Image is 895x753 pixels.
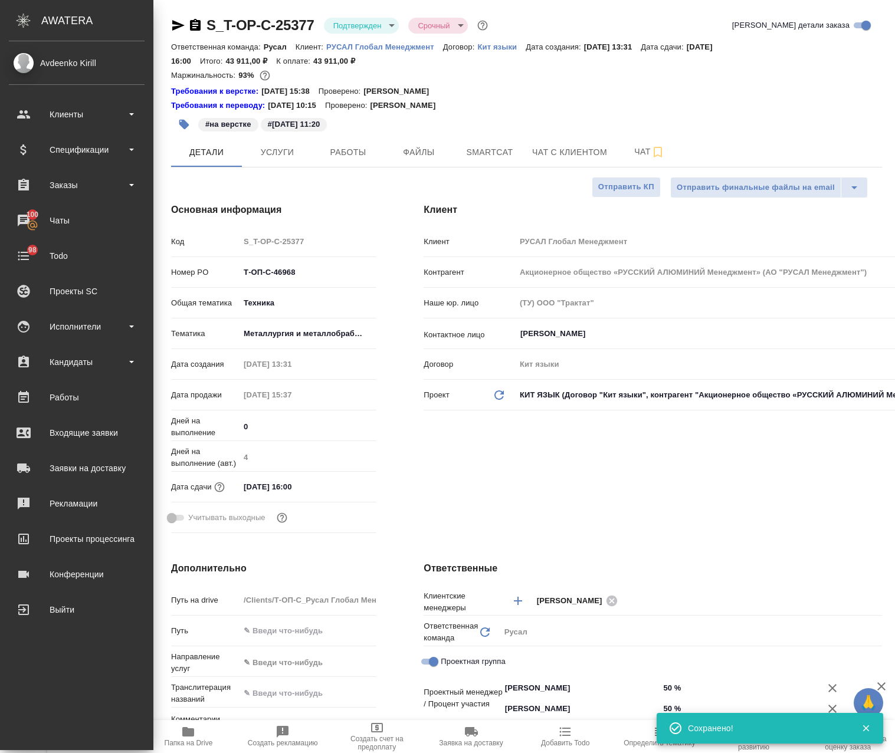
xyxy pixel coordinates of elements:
span: Добавить Todo [541,739,589,747]
p: #на верстке [205,119,251,130]
span: 100 [19,209,46,221]
input: ✎ Введи что-нибудь [240,478,343,495]
button: Отправить КП [592,177,661,198]
span: Папка на Drive [165,739,213,747]
span: Файлы [391,145,447,160]
p: Контрагент [424,267,516,278]
span: Работы [320,145,376,160]
p: Тематика [171,328,240,340]
p: К оплате: [276,57,313,65]
p: [DATE] 13:31 [584,42,641,51]
span: 🙏 [858,690,878,715]
span: Чат с клиентом [532,145,607,160]
p: РУСАЛ Глобал Менеджмент [326,42,443,51]
p: Проверено: [325,100,371,111]
p: Русал [264,42,296,51]
input: ✎ Введи что-нибудь [659,679,818,696]
button: Определить тематику [612,720,707,753]
p: #[DATE] 11:20 [268,119,320,130]
p: Путь [171,625,240,637]
span: Создать счет на предоплату [337,735,417,751]
button: 2690.00 RUB; [257,68,273,83]
div: Исполнители [9,318,145,336]
p: Проект [424,389,450,401]
p: Проверено: [319,86,364,97]
button: Доп статусы указывают на важность/срочность заказа [475,18,490,33]
p: [PERSON_NAME] [370,100,444,111]
p: Дней на выполнение [171,415,240,439]
span: Заявка на доставку [439,739,503,747]
p: Дата создания [171,359,240,370]
button: 🙏 [854,688,883,718]
a: Требования к верстке: [171,86,261,97]
button: Выбери, если сб и вс нужно считать рабочими днями для выполнения заказа. [274,510,290,525]
div: Входящие заявки [9,424,145,442]
p: Кит языки [477,42,526,51]
h4: Клиент [424,203,882,217]
p: Договор: [443,42,478,51]
p: Ответственная команда: [171,42,264,51]
p: Дата сдачи [171,481,212,493]
span: 98 [21,244,44,256]
div: Заявки на доставку [9,459,145,477]
p: Контактное лицо [424,329,516,341]
button: Скопировать ссылку [188,18,202,32]
p: 43 911,00 ₽ [225,57,276,65]
input: ✎ Введи что-нибудь [659,700,818,717]
span: [PERSON_NAME] [537,595,609,607]
button: Если добавить услуги и заполнить их объемом, то дата рассчитается автоматически [212,479,227,495]
span: Определить тематику [624,739,695,747]
div: Avdeenko Kirill [9,57,145,70]
div: Кандидаты [9,353,145,371]
div: Русал [500,622,882,642]
button: Создать рекламацию [235,720,330,753]
p: Договор [424,359,516,370]
div: Todo [9,247,145,265]
div: [PERSON_NAME] [537,593,622,608]
span: на верстке [197,119,260,129]
a: Кит языки [477,41,526,51]
div: ✎ Введи что-нибудь [244,657,362,669]
a: РУСАЛ Глобал Менеджмент [326,41,443,51]
button: Open [653,708,655,710]
p: Номер PO [171,267,240,278]
div: Сохранено! [688,722,844,734]
h4: Дополнительно [171,561,376,576]
input: ✎ Введи что-нибудь [240,685,376,702]
a: Выйти [3,595,150,624]
span: Детали [178,145,235,160]
svg: Подписаться [651,145,665,159]
input: ✎ Введи что-нибудь [240,622,376,639]
div: Рекламации [9,495,145,512]
a: Конференции [3,560,150,589]
a: Требования к переводу: [171,100,268,111]
input: ✎ Введи что-нибудь [240,418,376,435]
p: Дата сдачи: [641,42,686,51]
div: ✎ Введи что-нибудь [240,653,376,673]
div: Выйти [9,601,145,619]
input: Пустое поле [240,356,343,373]
p: Дата продажи [171,389,240,401]
div: split button [670,177,868,198]
p: Комментарии клиента [171,713,240,737]
a: Входящие заявки [3,418,150,448]
a: Рекламации [3,489,150,518]
p: Итого: [200,57,225,65]
p: Клиент: [296,42,326,51]
button: Добавить тэг [171,111,197,137]
button: Папка на Drive [142,720,236,753]
input: Пустое поле [240,233,376,250]
span: Чат [621,144,678,159]
p: Дата создания: [526,42,583,51]
h4: Ответственные [424,561,882,576]
p: Транслитерация названий [171,682,240,705]
button: Создать счет на предоплату [330,720,424,753]
a: 100Чаты [3,206,150,235]
button: Добавить менеджера [504,587,532,615]
div: Заказы [9,176,145,194]
span: [PERSON_NAME] детали заказа [732,19,850,31]
span: Отправить финальные файлы на email [677,181,835,195]
a: Проекты SC [3,277,150,306]
p: [DATE] 15:38 [261,86,319,97]
div: Конференции [9,565,145,583]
